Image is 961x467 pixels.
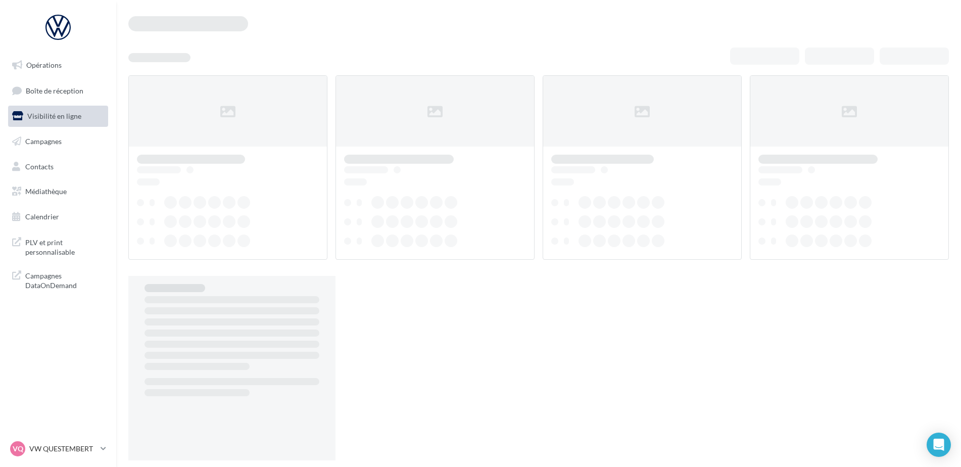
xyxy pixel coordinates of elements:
a: Médiathèque [6,181,110,202]
span: Opérations [26,61,62,69]
span: Contacts [25,162,54,170]
span: Calendrier [25,212,59,221]
a: Opérations [6,55,110,76]
a: VQ VW QUESTEMBERT [8,439,108,458]
a: Campagnes DataOnDemand [6,265,110,295]
span: Campagnes [25,137,62,146]
p: VW QUESTEMBERT [29,444,97,454]
a: Campagnes [6,131,110,152]
div: Open Intercom Messenger [927,433,951,457]
a: Boîte de réception [6,80,110,102]
span: Visibilité en ligne [27,112,81,120]
a: Visibilité en ligne [6,106,110,127]
a: PLV et print personnalisable [6,231,110,261]
span: PLV et print personnalisable [25,236,104,257]
span: Boîte de réception [26,86,83,95]
a: Contacts [6,156,110,177]
span: VQ [13,444,23,454]
span: Médiathèque [25,187,67,196]
a: Calendrier [6,206,110,227]
span: Campagnes DataOnDemand [25,269,104,291]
